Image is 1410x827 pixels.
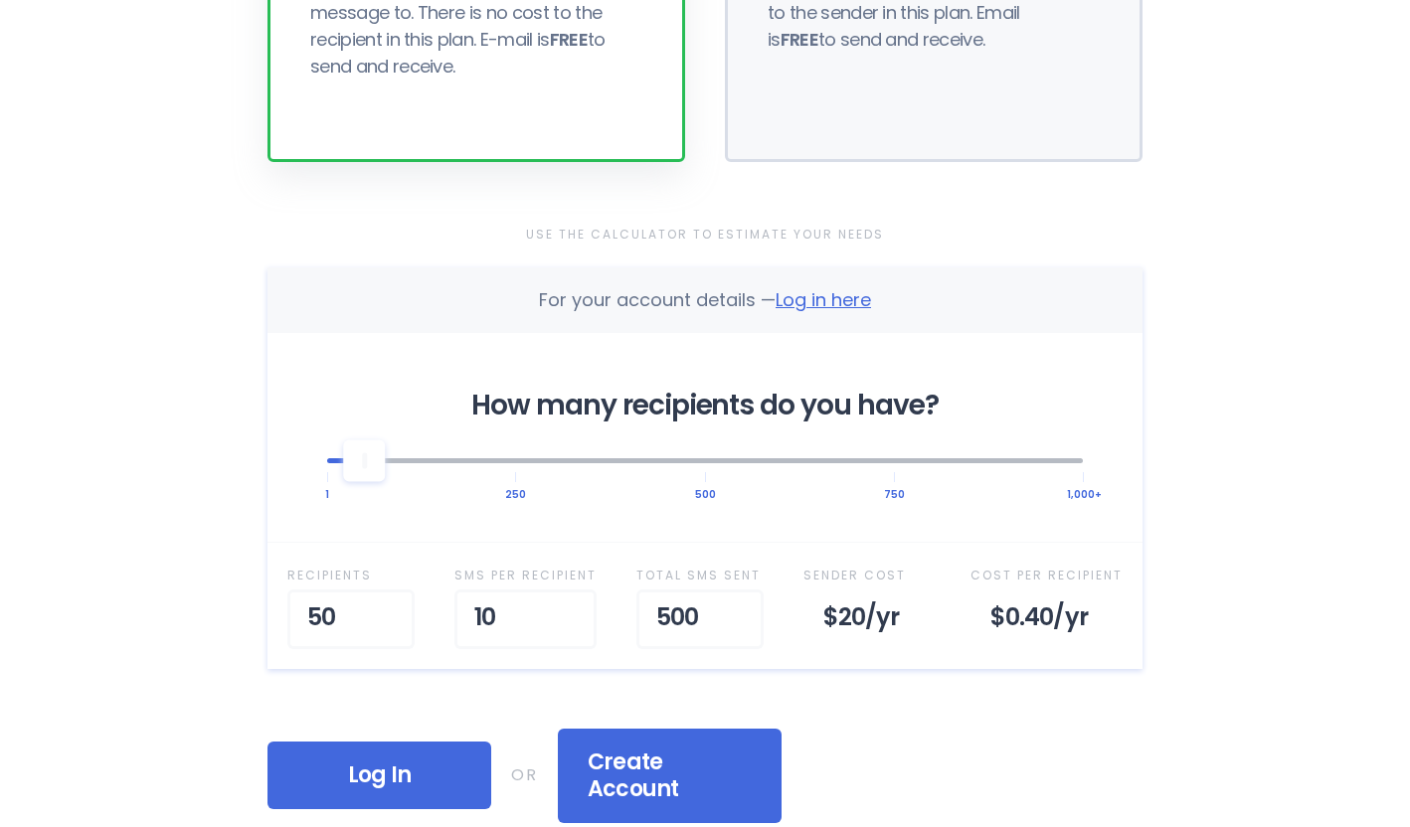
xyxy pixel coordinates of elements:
[454,563,597,588] div: SMS per Recipient
[267,742,491,809] div: Log In
[539,287,871,313] div: For your account details —
[558,729,782,823] div: Create Account
[781,27,818,52] b: FREE
[550,27,588,52] b: FREE
[297,761,461,789] span: Log In
[636,589,764,649] div: 500
[776,287,871,312] span: Log in here
[454,589,597,649] div: 10
[636,563,764,588] div: Total SMS Sent
[511,762,538,788] div: OR
[803,563,931,588] div: Sender Cost
[267,222,1143,248] div: Use the Calculator to Estimate Your Needs
[970,563,1123,588] div: Cost Per Recipient
[287,589,415,649] div: 50
[327,393,1083,418] div: How many recipients do you have?
[287,563,415,588] div: Recipient s
[970,589,1123,649] div: $0.40 /yr
[803,589,931,649] div: $20 /yr
[588,748,752,803] span: Create Account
